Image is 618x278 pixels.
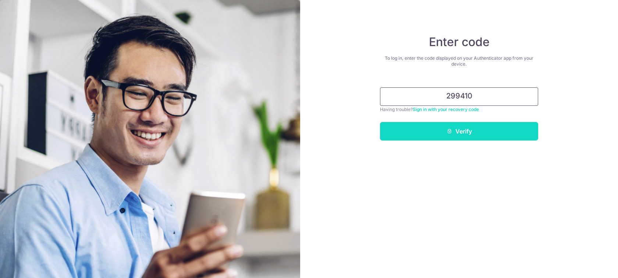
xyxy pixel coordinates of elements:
h4: Enter code [380,35,538,49]
input: Enter 6 digit code [380,87,538,106]
a: Sign in with your recovery code [413,107,479,112]
div: Having trouble? [380,106,538,113]
button: Verify [380,122,538,140]
div: To log in, enter the code displayed on your Authenticator app from your device. [380,55,538,67]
